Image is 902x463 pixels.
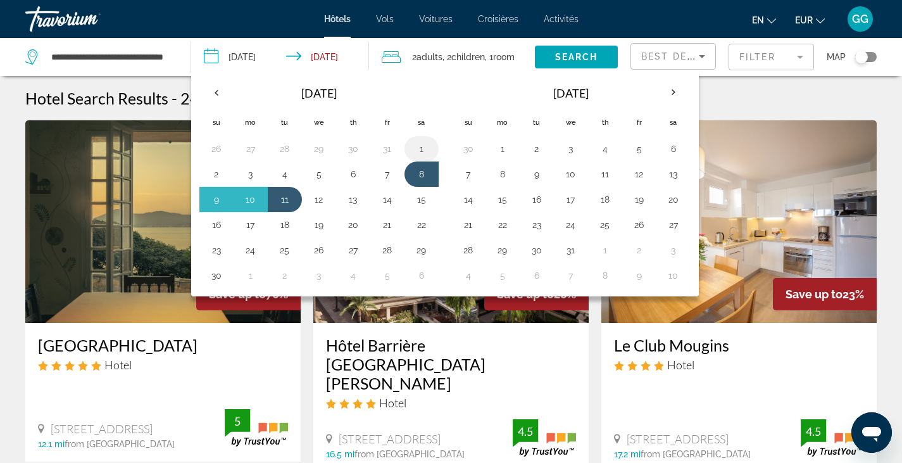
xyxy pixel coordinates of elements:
[752,11,776,29] button: Changer de langue
[241,191,261,208] button: Day 10
[493,52,515,62] span: Room
[492,191,513,208] button: Day 15
[376,14,394,24] a: Vols
[234,78,404,108] th: [DATE]
[241,216,261,234] button: Day 17
[492,165,513,183] button: Day 8
[275,165,295,183] button: Day 4
[172,89,177,108] span: -
[656,78,691,107] button: Next month
[275,140,295,158] button: Day 28
[801,419,864,457] img: trustyou-badge.svg
[663,216,684,234] button: Day 27
[846,51,877,63] button: Toggle map
[417,52,442,62] span: Adults
[595,216,615,234] button: Day 25
[225,409,288,447] img: trustyou-badge.svg
[561,191,581,208] button: Day 17
[795,11,825,29] button: Changer de devise
[641,449,751,459] span: from [GEOGRAPHIC_DATA]
[411,191,432,208] button: Day 15
[561,241,581,259] button: Day 31
[451,52,485,62] span: Children
[275,216,295,234] button: Day 18
[752,15,764,25] font: en
[38,439,65,449] span: 12.1 mi
[339,432,441,446] span: [STREET_ADDRESS]
[411,216,432,234] button: Day 22
[773,278,877,310] div: 23%
[786,288,842,301] span: Save up to
[513,419,576,457] img: trustyou-badge.svg
[663,140,684,158] button: Day 6
[377,191,398,208] button: Day 14
[241,241,261,259] button: Day 24
[206,140,227,158] button: Day 26
[458,216,479,234] button: Day 21
[535,46,618,68] button: Search
[641,51,707,61] span: Best Deals
[412,48,442,66] span: 2
[629,140,649,158] button: Day 5
[377,140,398,158] button: Day 31
[377,216,398,234] button: Day 21
[241,140,261,158] button: Day 27
[663,241,684,259] button: Day 3
[377,165,398,183] button: Day 7
[275,241,295,259] button: Day 25
[379,396,406,410] span: Hotel
[555,52,598,62] span: Search
[326,449,354,459] span: 16.5 mi
[25,3,152,35] a: Travorium
[527,216,547,234] button: Day 23
[561,165,581,183] button: Day 10
[667,358,694,372] span: Hotel
[595,165,615,183] button: Day 11
[595,267,615,284] button: Day 8
[478,14,518,24] a: Croisières
[38,336,288,355] a: [GEOGRAPHIC_DATA]
[324,14,351,24] a: Hôtels
[663,267,684,284] button: Day 10
[442,48,485,66] span: , 2
[527,241,547,259] button: Day 30
[595,241,615,259] button: Day 1
[343,241,363,259] button: Day 27
[485,48,515,66] span: , 1
[614,336,864,355] h3: Le Club Mougins
[527,140,547,158] button: Day 2
[25,120,301,323] img: Hotel image
[354,449,465,459] span: from [GEOGRAPHIC_DATA]
[51,422,153,436] span: [STREET_ADDRESS]
[225,414,250,429] div: 5
[595,191,615,208] button: Day 18
[458,165,479,183] button: Day 7
[343,140,363,158] button: Day 30
[544,14,579,24] a: Activités
[343,216,363,234] button: Day 20
[527,191,547,208] button: Day 16
[852,12,868,25] font: GG
[411,267,432,284] button: Day 6
[38,358,288,372] div: 5 star Hotel
[629,267,649,284] button: Day 9
[601,120,877,323] a: Hotel image
[275,191,295,208] button: Day 11
[851,412,892,453] iframe: Bouton de lancement de la fenêtre de messagerie
[326,396,576,410] div: 4 star Hotel
[614,449,641,459] span: 17.2 mi
[627,432,729,446] span: [STREET_ADDRESS]
[629,165,649,183] button: Day 12
[827,48,846,66] span: Map
[629,191,649,208] button: Day 19
[377,267,398,284] button: Day 5
[309,241,329,259] button: Day 26
[629,241,649,259] button: Day 2
[411,241,432,259] button: Day 29
[513,424,538,439] div: 4.5
[419,14,453,24] a: Voitures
